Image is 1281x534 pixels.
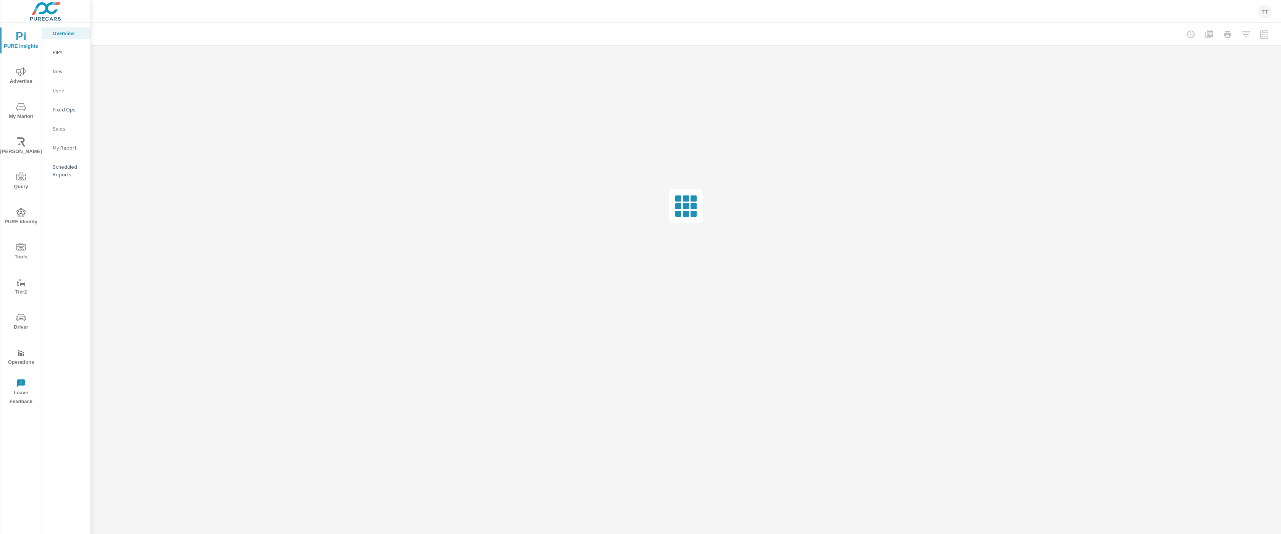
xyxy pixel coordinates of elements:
[3,348,39,367] span: Operations
[3,278,39,297] span: Tier2
[53,163,84,178] p: Scheduled Reports
[53,125,84,132] p: Sales
[53,106,84,113] p: Fixed Ops
[3,32,39,51] span: PURE Insights
[0,23,42,409] div: nav menu
[42,123,91,134] div: Sales
[1258,5,1272,18] div: TT
[53,87,84,94] p: Used
[3,67,39,86] span: Advertise
[42,66,91,77] div: New
[3,379,39,406] span: Leave Feedback
[53,29,84,37] p: Overview
[3,208,39,226] span: PURE Identity
[42,27,91,39] div: Overview
[3,173,39,191] span: Query
[42,104,91,115] div: Fixed Ops
[3,243,39,261] span: Tools
[3,137,39,156] span: [PERSON_NAME]
[42,85,91,96] div: Used
[3,313,39,332] span: Driver
[53,48,84,56] p: PIPA
[53,144,84,152] p: My Report
[53,68,84,75] p: New
[42,47,91,58] div: PIPA
[42,161,91,180] div: Scheduled Reports
[3,102,39,121] span: My Market
[42,142,91,153] div: My Report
